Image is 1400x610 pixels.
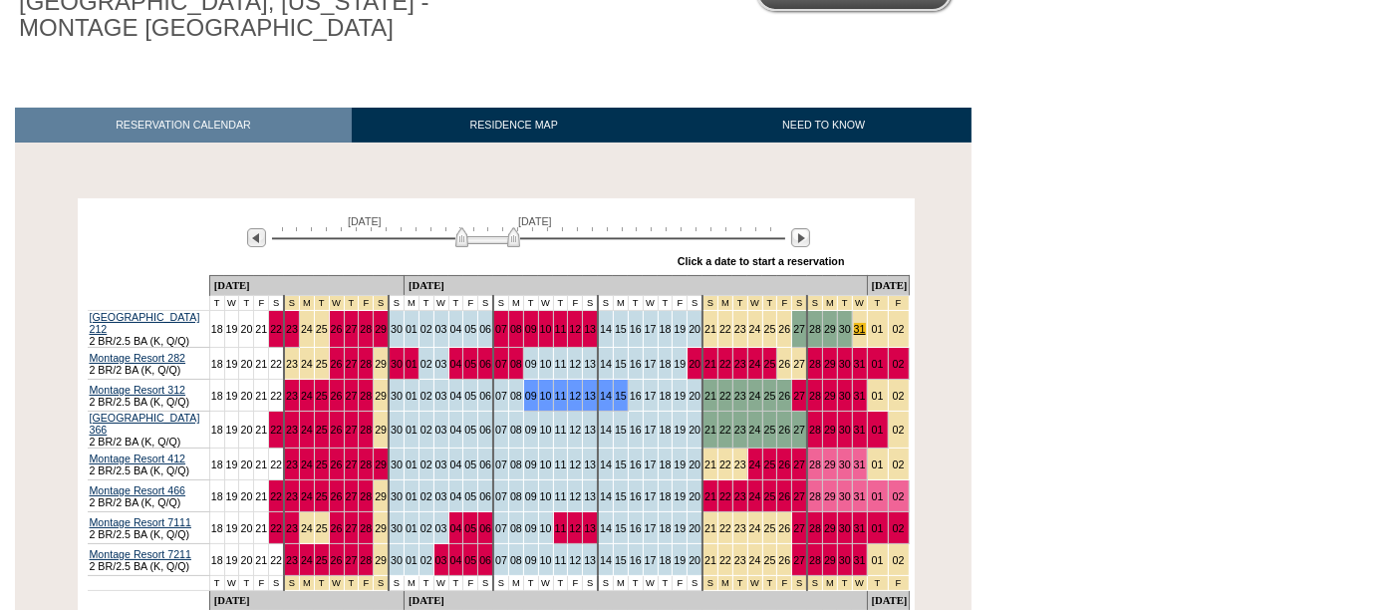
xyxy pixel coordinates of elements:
a: 04 [450,323,462,335]
a: 16 [630,323,642,335]
a: 18 [211,490,223,502]
a: 09 [525,390,537,402]
a: 28 [360,490,372,502]
a: 23 [734,490,746,502]
a: 20 [240,358,252,370]
a: 01 [406,458,418,470]
a: 28 [360,458,372,470]
a: 09 [525,490,537,502]
a: 16 [630,358,642,370]
a: 20 [240,390,252,402]
a: 22 [270,358,282,370]
a: 27 [793,424,805,436]
a: 20 [240,323,252,335]
a: 22 [719,490,731,502]
a: 27 [346,358,358,370]
a: 17 [645,458,657,470]
a: 15 [615,458,627,470]
a: 17 [645,490,657,502]
a: 19 [226,323,238,335]
a: 20 [689,458,700,470]
a: 08 [510,323,522,335]
a: 03 [435,390,447,402]
a: 25 [316,323,328,335]
a: 29 [824,323,836,335]
a: 23 [734,323,746,335]
a: 17 [645,424,657,436]
a: 25 [316,358,328,370]
a: 05 [464,358,476,370]
a: 01 [406,424,418,436]
a: 19 [226,458,238,470]
a: 26 [331,458,343,470]
a: Montage Resort 412 [90,453,186,464]
a: 03 [435,458,447,470]
a: 12 [569,424,581,436]
a: 13 [584,490,596,502]
a: 09 [525,323,537,335]
a: 05 [464,490,476,502]
a: 08 [510,490,522,502]
a: 25 [764,424,776,436]
a: 24 [301,358,313,370]
a: 26 [778,424,790,436]
a: 21 [255,358,267,370]
a: 04 [450,490,462,502]
a: Montage Resort 312 [90,384,186,396]
a: 22 [270,390,282,402]
a: 15 [615,490,627,502]
a: 17 [645,358,657,370]
a: 19 [674,458,686,470]
a: 22 [270,323,282,335]
a: 05 [464,323,476,335]
a: 18 [211,458,223,470]
a: 06 [479,323,491,335]
a: 26 [778,390,790,402]
a: 11 [555,323,567,335]
a: 13 [584,323,596,335]
a: 29 [824,358,836,370]
a: 26 [331,424,343,436]
a: 24 [749,390,761,402]
a: 19 [226,358,238,370]
a: 18 [660,490,672,502]
a: Montage Resort 282 [90,352,186,364]
a: [GEOGRAPHIC_DATA] 212 [90,311,200,335]
a: 24 [749,358,761,370]
a: 02 [893,424,905,436]
a: 16 [630,424,642,436]
img: Next [791,228,810,247]
a: 28 [360,358,372,370]
a: 25 [316,390,328,402]
a: 26 [778,358,790,370]
a: 18 [211,358,223,370]
a: 24 [301,424,313,436]
a: Montage Resort 466 [90,484,186,496]
a: 11 [555,358,567,370]
a: RESIDENCE MAP [352,108,677,143]
a: 25 [764,490,776,502]
a: RESERVATION CALENDAR [15,108,352,143]
a: 13 [584,390,596,402]
a: 04 [450,458,462,470]
a: 09 [525,424,537,436]
a: 18 [211,323,223,335]
a: 11 [555,490,567,502]
a: 23 [286,390,298,402]
a: 01 [406,490,418,502]
a: 26 [331,522,343,534]
a: 25 [764,458,776,470]
a: 22 [270,458,282,470]
a: 01 [872,490,884,502]
a: 21 [255,323,267,335]
a: 01 [406,358,418,370]
a: 24 [749,424,761,436]
a: 29 [375,390,387,402]
a: 23 [734,458,746,470]
a: 26 [778,490,790,502]
a: 23 [734,424,746,436]
a: 20 [240,424,252,436]
a: 06 [479,490,491,502]
a: 19 [674,390,686,402]
a: 27 [346,522,358,534]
